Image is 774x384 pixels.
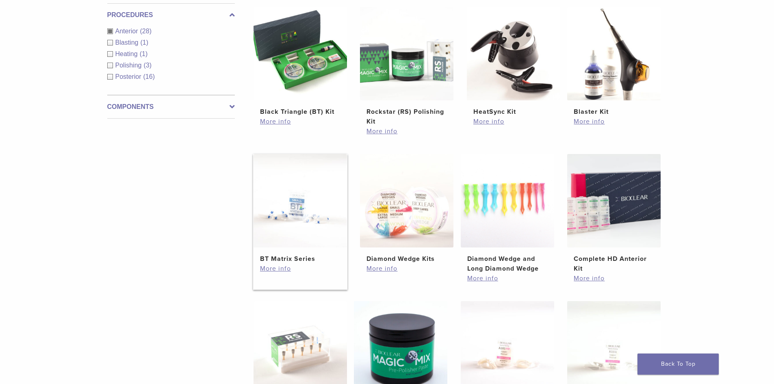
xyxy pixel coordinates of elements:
[567,154,661,247] img: Complete HD Anterior Kit
[574,107,654,117] h2: Blaster Kit
[567,7,661,100] img: Blaster Kit
[574,254,654,273] h2: Complete HD Anterior Kit
[253,7,348,117] a: Black Triangle (BT) KitBlack Triangle (BT) Kit
[107,102,235,112] label: Components
[567,7,661,117] a: Blaster KitBlaster Kit
[115,28,140,35] span: Anterior
[473,117,554,126] a: More info
[254,154,347,247] img: BT Matrix Series
[637,354,719,375] a: Back To Top
[366,264,447,273] a: More info
[574,273,654,283] a: More info
[466,7,561,117] a: HeatSync KitHeatSync Kit
[467,7,560,100] img: HeatSync Kit
[260,264,340,273] a: More info
[460,154,555,273] a: Diamond Wedge and Long Diamond WedgeDiamond Wedge and Long Diamond Wedge
[260,254,340,264] h2: BT Matrix Series
[140,28,152,35] span: (28)
[473,107,554,117] h2: HeatSync Kit
[115,39,141,46] span: Blasting
[366,254,447,264] h2: Diamond Wedge Kits
[143,62,152,69] span: (3)
[254,7,347,100] img: Black Triangle (BT) Kit
[567,154,661,273] a: Complete HD Anterior KitComplete HD Anterior Kit
[260,117,340,126] a: More info
[115,50,140,57] span: Heating
[107,10,235,20] label: Procedures
[260,107,340,117] h2: Black Triangle (BT) Kit
[360,154,454,264] a: Diamond Wedge KitsDiamond Wedge Kits
[366,107,447,126] h2: Rockstar (RS) Polishing Kit
[366,126,447,136] a: More info
[360,7,453,100] img: Rockstar (RS) Polishing Kit
[115,62,144,69] span: Polishing
[360,154,453,247] img: Diamond Wedge Kits
[143,73,155,80] span: (16)
[574,117,654,126] a: More info
[467,273,548,283] a: More info
[140,39,148,46] span: (1)
[253,154,348,264] a: BT Matrix SeriesBT Matrix Series
[115,73,143,80] span: Posterior
[467,254,548,273] h2: Diamond Wedge and Long Diamond Wedge
[360,7,454,126] a: Rockstar (RS) Polishing KitRockstar (RS) Polishing Kit
[461,154,554,247] img: Diamond Wedge and Long Diamond Wedge
[140,50,148,57] span: (1)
